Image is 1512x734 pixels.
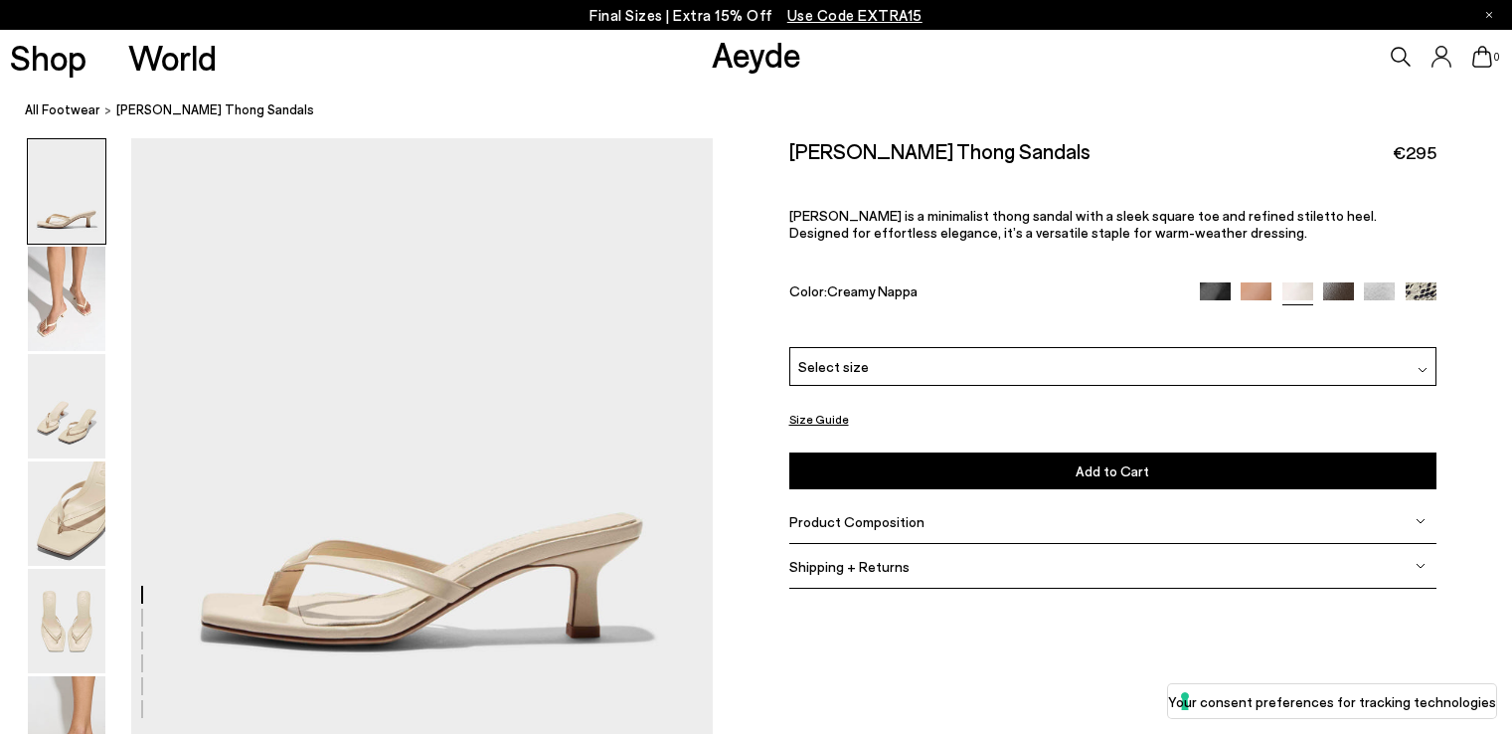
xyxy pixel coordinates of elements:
[25,99,100,120] a: All Footwear
[10,40,86,75] a: Shop
[25,84,1512,138] nav: breadcrumb
[798,356,869,377] span: Select size
[28,247,105,351] img: Wilma Leather Thong Sandals - Image 2
[712,33,801,75] a: Aeyde
[1076,462,1149,479] span: Add to Cart
[1393,140,1436,165] span: €295
[789,282,1179,305] div: Color:
[827,282,918,299] span: Creamy Nappa
[789,558,910,575] span: Shipping + Returns
[589,3,923,28] p: Final Sizes | Extra 15% Off
[116,99,314,120] span: [PERSON_NAME] Thong Sandals
[789,207,1377,241] span: [PERSON_NAME] is a minimalist thong sandal with a sleek square toe and refined stiletto heel. Des...
[789,453,1436,489] button: Add to Cart
[28,569,105,673] img: Wilma Leather Thong Sandals - Image 5
[1418,365,1428,375] img: svg%3E
[28,354,105,459] img: Wilma Leather Thong Sandals - Image 3
[1168,691,1496,712] label: Your consent preferences for tracking technologies
[789,513,924,530] span: Product Composition
[28,139,105,244] img: Wilma Leather Thong Sandals - Image 1
[1416,516,1426,526] img: svg%3E
[1416,561,1426,571] img: svg%3E
[789,407,849,432] button: Size Guide
[128,40,217,75] a: World
[1472,46,1492,68] a: 0
[789,138,1091,163] h2: [PERSON_NAME] Thong Sandals
[787,6,923,24] span: Navigate to /collections/ss25-final-sizes
[1168,684,1496,718] button: Your consent preferences for tracking technologies
[28,461,105,566] img: Wilma Leather Thong Sandals - Image 4
[1492,52,1502,63] span: 0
